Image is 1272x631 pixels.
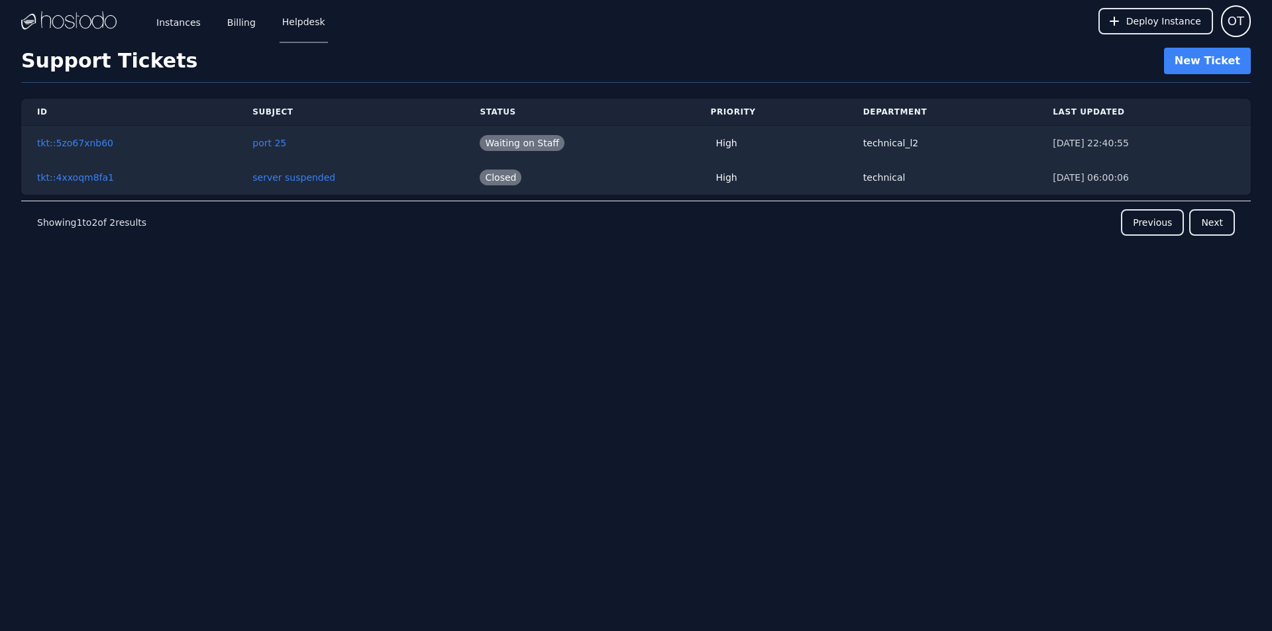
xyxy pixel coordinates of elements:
span: 1 [76,217,82,228]
a: port 25 [252,138,286,148]
a: server suspended [252,172,335,183]
img: Logo [21,11,117,31]
span: 2 [109,217,115,228]
div: [DATE] 22:40:55 [1053,136,1235,150]
div: technical [863,171,1021,184]
p: Showing to of results [37,216,146,229]
th: Subject [237,99,464,126]
button: Next [1189,209,1235,236]
span: Waiting on Staff [480,135,564,151]
button: Previous [1121,209,1184,236]
h1: Support Tickets [21,49,197,73]
th: Last Updated [1037,99,1251,126]
th: Status [464,99,694,126]
a: New Ticket [1164,48,1251,74]
nav: Pagination [21,201,1251,244]
span: High [711,170,743,185]
a: tkt::4xxoqm8fa1 [37,172,114,183]
button: Deploy Instance [1098,8,1213,34]
span: OT [1228,12,1244,30]
th: ID [21,99,237,126]
span: Deploy Instance [1126,15,1201,28]
span: Closed [480,170,521,185]
th: Department [847,99,1037,126]
span: 2 [91,217,97,228]
button: User menu [1221,5,1251,37]
span: High [711,135,743,151]
div: technical_l2 [863,136,1021,150]
th: Priority [695,99,847,126]
div: [DATE] 06:00:06 [1053,171,1235,184]
a: tkt::5zo67xnb60 [37,138,113,148]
